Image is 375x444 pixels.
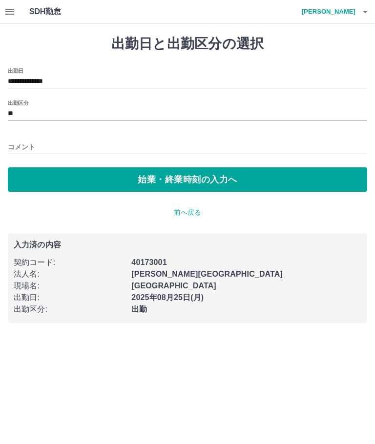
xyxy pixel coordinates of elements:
label: 出勤日 [8,67,23,74]
p: 出勤日 : [14,292,125,303]
b: 40173001 [131,258,167,266]
label: 出勤区分 [8,99,28,106]
p: 入力済の内容 [14,241,361,249]
b: [GEOGRAPHIC_DATA] [131,282,216,290]
b: 2025年08月25日(月) [131,293,204,302]
p: 契約コード : [14,257,125,268]
h1: 出勤日と出勤区分の選択 [8,36,367,52]
button: 始業・終業時刻の入力へ [8,167,367,192]
p: 前へ戻る [8,207,367,218]
p: 法人名 : [14,268,125,280]
b: 出勤 [131,305,147,313]
p: 現場名 : [14,280,125,292]
p: 出勤区分 : [14,303,125,315]
b: [PERSON_NAME][GEOGRAPHIC_DATA] [131,270,283,278]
